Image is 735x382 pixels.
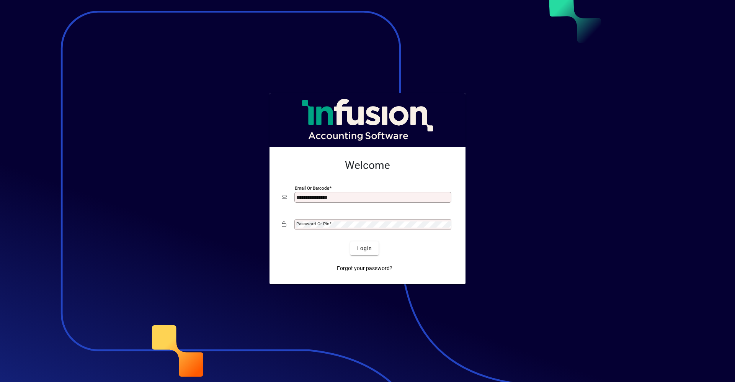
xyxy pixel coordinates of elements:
[350,241,378,255] button: Login
[295,185,329,191] mat-label: Email or Barcode
[296,221,329,226] mat-label: Password or Pin
[334,261,395,275] a: Forgot your password?
[337,264,392,272] span: Forgot your password?
[282,159,453,172] h2: Welcome
[356,244,372,252] span: Login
